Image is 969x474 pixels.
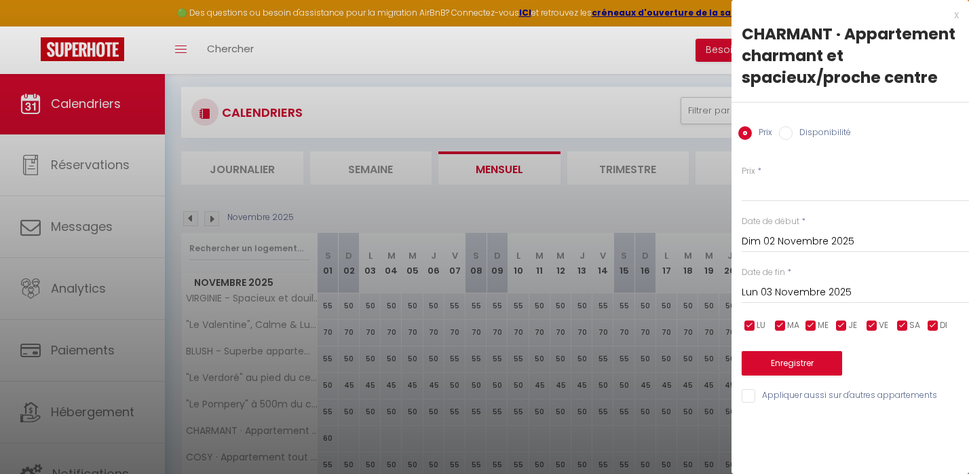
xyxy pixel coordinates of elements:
button: Enregistrer [742,351,842,376]
span: ME [818,319,829,332]
button: Ouvrir le widget de chat LiveChat [11,5,52,46]
span: VE [879,319,888,332]
div: x [731,7,959,23]
label: Prix [752,126,772,141]
span: SA [909,319,920,332]
label: Date de fin [742,266,785,279]
span: LU [757,319,765,332]
div: CHARMANT · Appartement charmant et spacieux/proche centre [742,23,959,88]
span: MA [787,319,799,332]
label: Date de début [742,215,799,228]
label: Disponibilité [793,126,851,141]
span: JE [848,319,857,332]
label: Prix [742,165,755,178]
span: DI [940,319,947,332]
